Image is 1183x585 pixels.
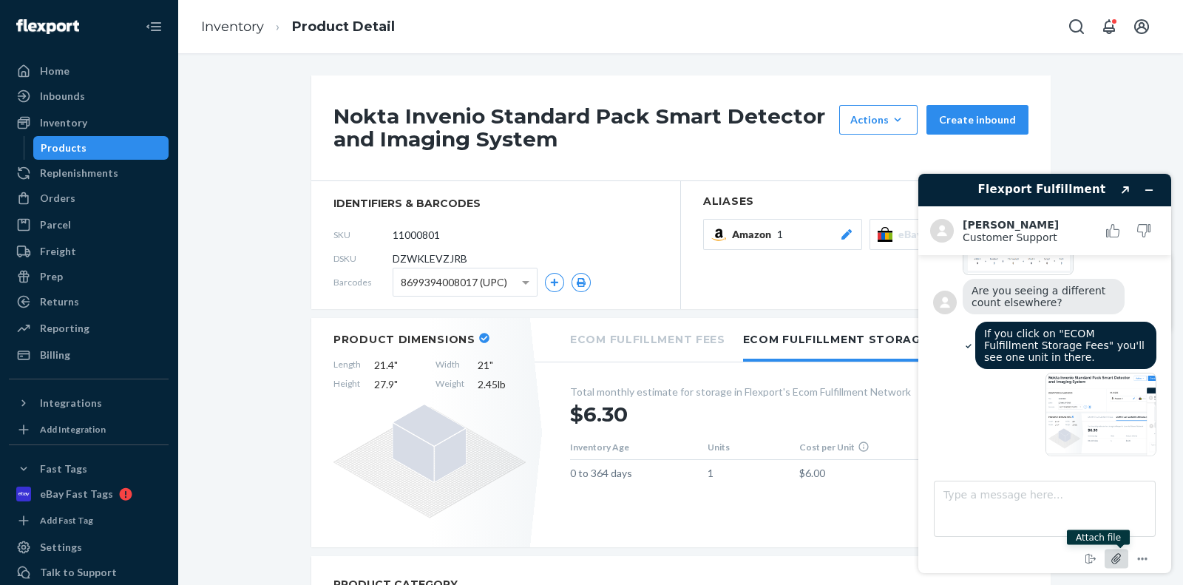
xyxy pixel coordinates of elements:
span: 21 [478,358,526,373]
td: 1 [708,459,799,481]
span: " [489,359,493,371]
div: Talk to Support [40,565,117,580]
div: Freight [40,244,76,259]
span: SKU [333,229,393,241]
button: Open account menu [1127,12,1156,41]
span: DSKU [333,252,393,265]
button: Fast Tags [9,457,169,481]
a: Prep [9,265,169,288]
a: Replenishments [9,161,169,185]
div: eBay Fast Tags [40,487,113,501]
li: Ecom Fulfillment Storage Fees [743,318,960,362]
a: Inbounds [9,84,169,108]
th: Cost per Unit [799,441,937,460]
span: Barcodes [333,276,393,288]
span: Chat [33,10,63,24]
div: Billing [40,348,70,362]
span: Height [333,377,361,392]
a: Inventory [9,111,169,135]
span: Weight [435,377,464,392]
a: Reporting [9,317,169,340]
div: Orders [40,191,75,206]
button: Create inbound [926,105,1028,135]
div: Prep [40,269,63,284]
button: Open notifications [1094,12,1124,41]
th: Inventory Age [570,441,708,460]
a: Orders [9,186,169,210]
h2: Aliases [703,196,1028,207]
li: Ecom Fulfillment Fees [570,318,725,359]
span: 1 [777,227,783,242]
button: Amazon1 [703,219,862,250]
h2: Product Dimensions [333,333,475,346]
ol: breadcrumbs [189,5,407,49]
span: 21.4 [374,358,422,373]
span: Length [333,358,361,373]
div: Inbounds [40,89,85,104]
div: $6.30 [570,399,1028,429]
iframe: Find more information here [906,162,1183,585]
a: Billing [9,343,169,367]
a: Product Detail [292,18,395,35]
a: Inventory [201,18,264,35]
a: Add Integration [9,421,169,439]
h1: Nokta Invenio Standard Pack Smart Detector and Imaging System [333,105,832,151]
a: Home [9,59,169,83]
button: eBay [870,219,1028,250]
div: Reporting [40,321,89,336]
div: Replenishments [40,166,118,180]
img: Flexport logo [16,19,79,34]
span: 8699394008017 (UPC) [401,270,507,295]
a: eBay Fast Tags [9,482,169,506]
a: Parcel [9,213,169,237]
div: Settings [40,540,82,555]
span: eBay [898,227,929,242]
div: Total monthly estimate for storage in Flexport's Ecom Fulfillment Network [570,385,1028,399]
span: Width [435,358,464,373]
span: 27.9 [374,377,422,392]
a: Products [33,136,169,160]
div: Parcel [40,217,71,232]
span: DZWKLEVZJRB [393,251,467,266]
div: Fast Tags [40,461,87,476]
div: Inventory [40,115,87,130]
button: Close Navigation [139,12,169,41]
th: Units [708,441,799,460]
a: Settings [9,535,169,559]
button: Integrations [9,391,169,415]
div: Add Integration [40,423,106,436]
td: 0 to 364 days [570,459,708,481]
div: Integrations [40,396,102,410]
button: Actions [839,105,918,135]
div: Returns [40,294,79,309]
span: identifiers & barcodes [333,196,658,211]
button: Open Search Box [1062,12,1091,41]
div: Products [41,141,87,155]
div: Actions [850,112,906,127]
a: Returns [9,290,169,314]
div: Add Fast Tag [40,514,93,527]
a: Freight [9,240,169,263]
span: " [394,378,398,390]
span: Amazon [732,227,777,242]
div: Home [40,64,70,78]
button: Talk to Support [9,561,169,584]
span: 2.45 lb [478,377,526,392]
td: $6.00 [799,459,937,481]
span: " [394,359,398,371]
